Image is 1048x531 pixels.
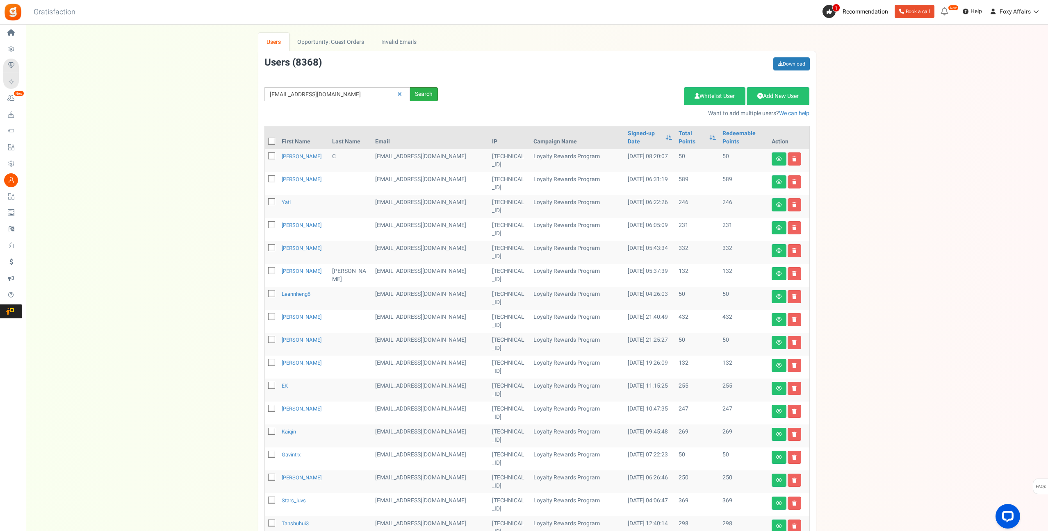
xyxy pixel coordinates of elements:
a: We can help [779,109,809,118]
a: [PERSON_NAME] [282,175,321,183]
th: Last Name [329,126,372,149]
i: Delete user [792,478,797,483]
td: customer [372,379,489,402]
a: [PERSON_NAME] [282,336,321,344]
a: [PERSON_NAME] [282,359,321,367]
a: tanshuhui3 [282,520,309,527]
td: customer [372,241,489,264]
td: [TECHNICAL_ID] [489,241,530,264]
td: 250 [719,470,768,493]
td: [DATE] 10:47:35 [624,402,675,424]
td: 231 [719,218,768,241]
td: 132 [719,264,768,287]
td: 231 [675,218,719,241]
div: Search [410,87,438,101]
td: 332 [719,241,768,264]
a: Invalid Emails [373,33,425,51]
td: Loyalty Rewards Program [530,149,624,172]
a: gavintrx [282,451,301,458]
td: customer [372,287,489,310]
td: customer [372,310,489,333]
i: View details [776,386,782,391]
td: 332 [675,241,719,264]
i: View details [776,271,782,276]
td: [DATE] 19:26:09 [624,356,675,379]
i: View details [776,409,782,414]
td: customer [372,402,489,424]
td: 247 [675,402,719,424]
i: View details [776,294,782,299]
td: Loyalty Rewards Program [530,379,624,402]
i: Delete user [792,294,797,299]
em: New [14,91,24,96]
td: 50 [675,447,719,470]
td: [TECHNICAL_ID] [489,379,530,402]
td: [DATE] 04:26:03 [624,287,675,310]
td: [TECHNICAL_ID] [489,402,530,424]
td: 132 [719,356,768,379]
i: View details [776,225,782,230]
td: C [329,149,372,172]
td: [DATE] 06:22:26 [624,195,675,218]
i: Delete user [792,202,797,207]
td: [TECHNICAL_ID] [489,172,530,195]
td: [PERSON_NAME] [329,264,372,287]
td: [TECHNICAL_ID] [489,264,530,287]
input: Search by email or name [264,87,410,101]
td: customer [372,447,489,470]
a: Kaiqin [282,428,296,436]
img: Gratisfaction [4,3,22,21]
td: Loyalty Rewards Program [530,493,624,516]
td: [TECHNICAL_ID] [489,424,530,447]
i: Delete user [792,455,797,460]
i: View details [776,248,782,253]
td: 589 [719,172,768,195]
a: [PERSON_NAME] [282,474,321,481]
td: Loyalty Rewards Program [530,447,624,470]
i: Delete user [792,248,797,253]
a: leannheng6 [282,290,310,298]
td: Loyalty Rewards Program [530,310,624,333]
i: Delete user [792,157,797,161]
i: View details [776,157,782,161]
td: [TECHNICAL_ID] [489,356,530,379]
td: 50 [719,333,768,356]
i: Delete user [792,317,797,322]
a: [PERSON_NAME] [282,152,321,160]
th: Email [372,126,489,149]
a: [PERSON_NAME] [282,244,321,252]
span: 8368 [296,55,319,70]
td: [DATE] 21:25:27 [624,333,675,356]
td: [TECHNICAL_ID] [489,195,530,218]
td: 132 [675,356,719,379]
td: customer [372,218,489,241]
td: 255 [719,379,768,402]
td: customer [372,356,489,379]
i: View details [776,524,782,529]
td: Loyalty Rewards Program [530,195,624,218]
i: Delete user [792,363,797,368]
td: [TECHNICAL_ID] [489,447,530,470]
td: Loyalty Rewards Program [530,264,624,287]
td: 132 [675,264,719,287]
td: [DATE] 11:15:25 [624,379,675,402]
td: 432 [719,310,768,333]
td: Loyalty Rewards Program [530,402,624,424]
td: [TECHNICAL_ID] [489,287,530,310]
span: 1 [832,4,840,12]
td: 269 [719,424,768,447]
a: [PERSON_NAME] [282,221,321,229]
span: Foxy Affairs [1000,7,1031,16]
i: View details [776,455,782,460]
a: Whitelist User [684,87,745,105]
td: [TECHNICAL_ID] [489,310,530,333]
td: [DATE] 04:06:47 [624,493,675,516]
td: customer [372,149,489,172]
a: Total Points [679,129,705,146]
td: Loyalty Rewards Program [530,470,624,493]
td: [TECHNICAL_ID] [489,333,530,356]
td: 50 [719,287,768,310]
a: Download [773,57,810,70]
em: New [948,5,959,11]
i: View details [776,432,782,437]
